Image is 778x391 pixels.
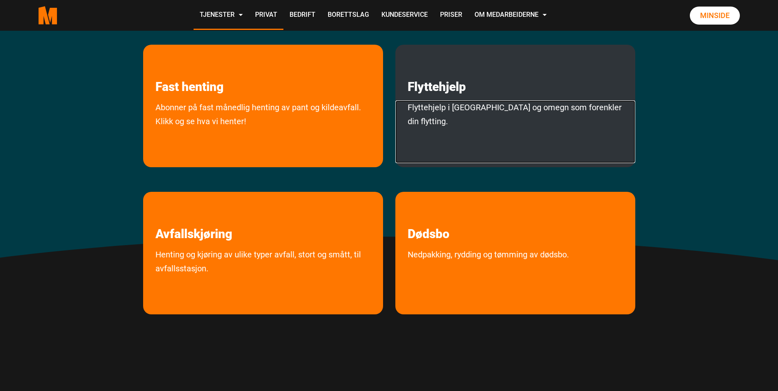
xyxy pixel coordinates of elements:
a: Priser [434,1,468,30]
a: les mer om Fast henting [143,45,236,94]
a: Tjenester [194,1,249,30]
a: Abonner på fast månedlig avhenting av pant og kildeavfall. Klikk og se hva vi henter! [143,100,383,163]
a: Privat [249,1,283,30]
a: Nedpakking, rydding og tømming av dødsbo. [395,248,581,296]
a: Flyttehjelp i [GEOGRAPHIC_DATA] og omegn som forenkler din flytting. [395,100,635,163]
a: les mer om Avfallskjøring [143,192,244,241]
a: Borettslag [322,1,375,30]
a: Om Medarbeiderne [468,1,553,30]
a: Kundeservice [375,1,434,30]
a: les mer om Flyttehjelp [395,45,478,94]
a: les mer om Dødsbo [395,192,462,241]
a: Henting og kjøring av ulike typer avfall, stort og smått, til avfallsstasjon. [143,248,383,310]
a: Bedrift [283,1,322,30]
a: Minside [690,7,740,25]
